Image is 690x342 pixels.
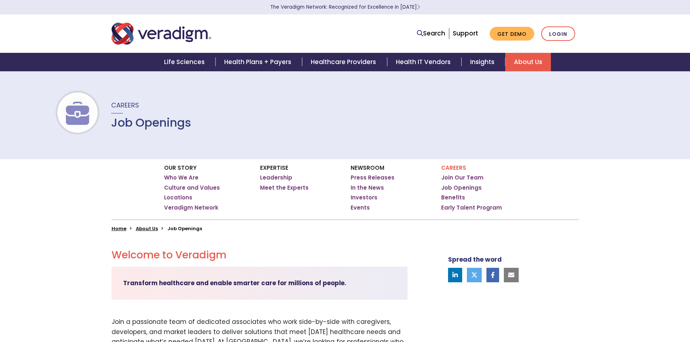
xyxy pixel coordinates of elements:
[260,174,292,181] a: Leadership
[441,204,502,211] a: Early Talent Program
[441,184,482,191] a: Job Openings
[164,184,220,191] a: Culture and Values
[351,174,394,181] a: Press Releases
[136,225,158,232] a: About Us
[387,53,461,71] a: Health IT Vendors
[461,53,505,71] a: Insights
[112,22,211,46] img: Veradigm logo
[164,204,218,211] a: Veradigm Network
[123,279,346,287] strong: Transform healthcare and enable smarter care for millions of people.
[112,249,407,261] h2: Welcome to Veradigm
[164,194,192,201] a: Locations
[164,174,198,181] a: Who We Are
[441,174,484,181] a: Join Our Team
[112,225,126,232] a: Home
[505,53,551,71] a: About Us
[417,4,420,10] span: Learn More
[541,26,575,41] a: Login
[111,101,139,110] span: Careers
[351,184,384,191] a: In the News
[111,116,191,130] h1: Job Openings
[417,29,445,38] a: Search
[216,53,302,71] a: Health Plans + Payers
[351,194,377,201] a: Investors
[155,53,216,71] a: Life Sciences
[490,27,534,41] a: Get Demo
[270,4,420,10] a: The Veradigm Network: Recognized for Excellence in [DATE]Learn More
[441,194,465,201] a: Benefits
[448,255,502,264] strong: Spread the word
[453,29,478,38] a: Support
[260,184,309,191] a: Meet the Experts
[351,204,370,211] a: Events
[302,53,387,71] a: Healthcare Providers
